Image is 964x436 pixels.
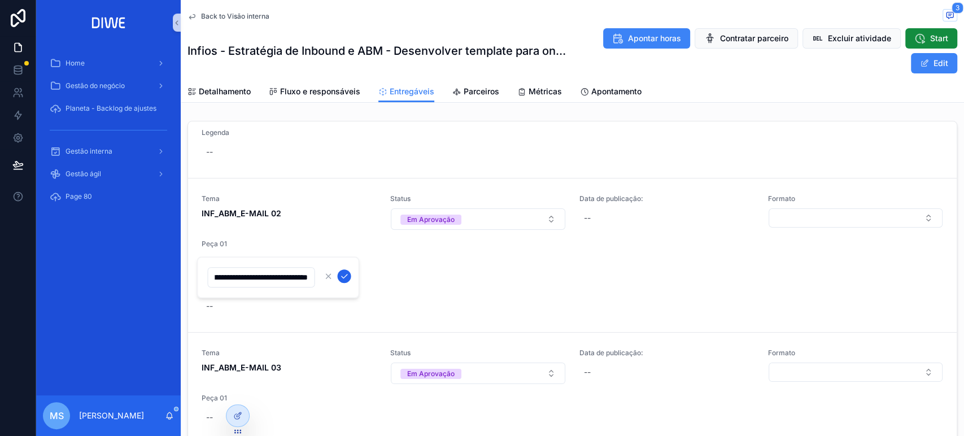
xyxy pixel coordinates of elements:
[43,53,174,73] a: Home
[280,86,360,97] span: Fluxo e responsáveis
[584,367,591,378] div: --
[769,208,943,228] button: Select Button
[66,104,156,113] span: Planeta - Backlog de ajustes
[202,208,281,218] strong: INF_ABM_E-MAIL 02
[201,12,269,21] span: Back to Visão interna
[43,76,174,96] a: Gestão do negócio
[36,45,181,221] div: scrollable content
[202,128,943,137] span: Legenda
[391,208,565,230] button: Select Button
[628,33,681,44] span: Apontar horas
[187,43,570,59] h1: Infios - Estratégia de Inbound e ABM - Desenvolver template para one pager
[206,146,213,158] div: --
[584,212,591,224] div: --
[202,194,377,203] span: Tema
[390,86,434,97] span: Entregáveis
[452,81,499,104] a: Parceiros
[579,348,754,357] span: Data de publicação:
[66,192,92,201] span: Page 80
[43,141,174,162] a: Gestão interna
[720,33,788,44] span: Contratar parceiro
[66,81,125,90] span: Gestão do negócio
[206,300,213,312] div: --
[407,369,455,379] div: Em Aprovação
[580,81,642,104] a: Apontamento
[768,348,943,357] span: Formato
[202,239,943,248] span: Peça 01
[952,2,963,14] span: 3
[391,363,565,384] button: Select Button
[407,215,455,225] div: Em Aprovação
[603,28,690,49] button: Apontar horas
[66,169,101,178] span: Gestão ágil
[911,53,957,73] button: Edit
[43,98,174,119] a: Planeta - Backlog de ajustes
[202,363,281,372] strong: INF_ABM_E-MAIL 03
[802,28,901,49] button: Excluir atividade
[390,348,565,357] span: Status
[188,178,957,332] a: TemaINF_ABM_E-MAIL 02StatusSelect ButtonData de publicação:--FormatoSelect ButtonPeça 01--Legenda--
[43,164,174,184] a: Gestão ágil
[529,86,562,97] span: Métricas
[378,81,434,103] a: Entregáveis
[943,9,957,23] button: 3
[50,409,64,422] span: MS
[187,81,251,104] a: Detalhamento
[202,282,943,291] span: Legenda
[464,86,499,97] span: Parceiros
[828,33,891,44] span: Excluir atividade
[66,59,85,68] span: Home
[66,147,112,156] span: Gestão interna
[88,14,129,32] img: App logo
[390,194,565,203] span: Status
[43,186,174,207] a: Page 80
[695,28,798,49] button: Contratar parceiro
[768,194,943,203] span: Formato
[202,348,377,357] span: Tema
[591,86,642,97] span: Apontamento
[79,410,144,421] p: [PERSON_NAME]
[905,28,957,49] button: Start
[269,81,360,104] a: Fluxo e responsáveis
[199,86,251,97] span: Detalhamento
[206,412,213,423] div: --
[930,33,948,44] span: Start
[187,12,269,21] a: Back to Visão interna
[769,363,943,382] button: Select Button
[579,194,754,203] span: Data de publicação:
[202,394,943,403] span: Peça 01
[517,81,562,104] a: Métricas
